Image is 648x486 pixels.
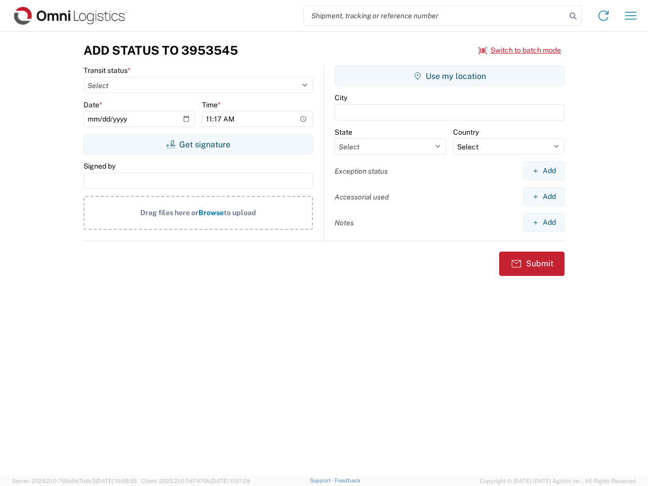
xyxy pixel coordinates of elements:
[478,42,561,59] button: Switch to batch mode
[499,252,564,276] button: Submit
[310,477,335,483] a: Support
[335,218,354,227] label: Notes
[12,478,137,484] span: Server: 2025.21.0-769a9a7b8c3
[335,66,564,86] button: Use my location
[141,478,250,484] span: Client: 2025.21.0-7d7479b
[211,478,250,484] span: [DATE] 11:37:29
[335,167,388,176] label: Exception status
[335,477,360,483] a: Feedback
[198,209,224,217] span: Browse
[84,43,238,58] h3: Add Status to 3953545
[523,213,564,232] button: Add
[523,161,564,180] button: Add
[523,187,564,206] button: Add
[140,209,198,217] span: Drag files here or
[335,93,347,102] label: City
[84,161,115,171] label: Signed by
[335,128,352,137] label: State
[202,100,221,109] label: Time
[453,128,479,137] label: Country
[84,66,131,75] label: Transit status
[84,134,313,154] button: Get signature
[224,209,256,217] span: to upload
[84,100,102,109] label: Date
[480,476,636,485] span: Copyright © [DATE]-[DATE] Agistix Inc., All Rights Reserved
[335,192,389,201] label: Accessorial used
[304,6,566,25] input: Shipment, tracking or reference number
[96,478,137,484] span: [DATE] 10:09:35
